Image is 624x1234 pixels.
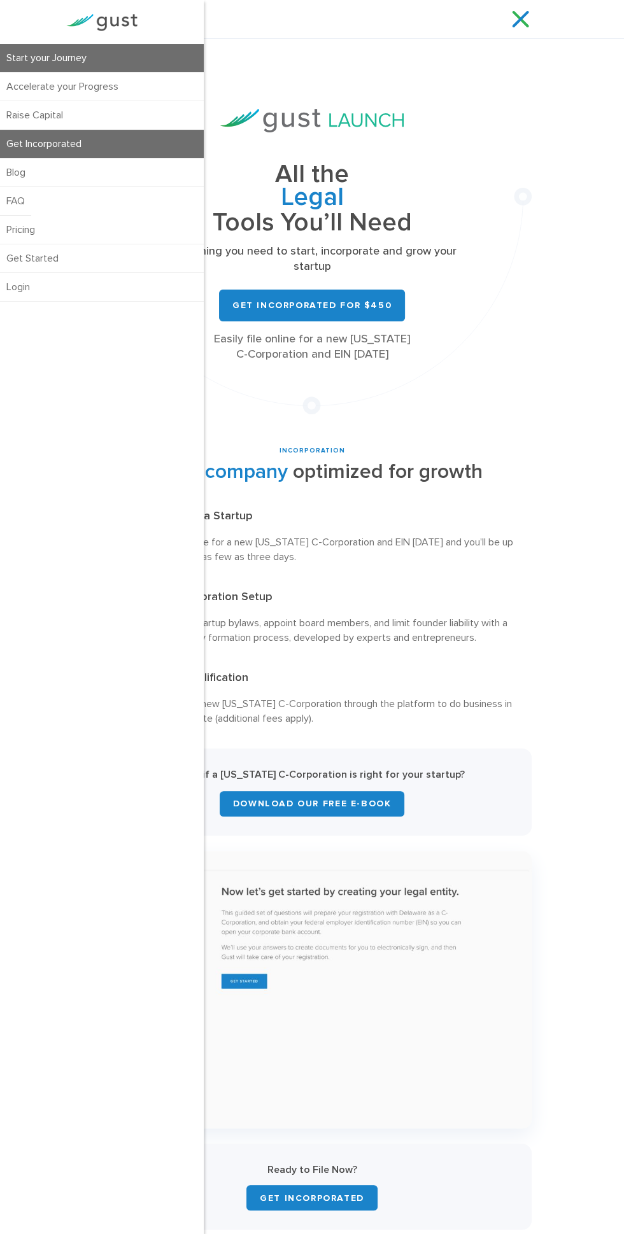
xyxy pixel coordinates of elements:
[92,851,532,1129] img: 1 Form A Company
[66,14,138,31] img: Gust Logo
[111,768,513,781] p: Not sure if a [US_STATE] C-Corporation is right for your startup?
[159,332,466,362] div: Easily file online for a new [US_STATE] C-Corporation and EIN [DATE]
[140,508,519,529] h3: Incorporate a Startup
[140,696,519,726] p: Register your new [US_STATE] C-Corporation through the platform to do business in your home state...
[140,589,519,610] h3: Post-Incorporation Setup
[92,446,532,456] div: INCORPORATION
[159,163,466,235] h1: All the Tools You’ll Need
[159,186,466,211] span: Legal
[159,244,466,274] p: Everything you need to start, incorporate and grow your startup
[220,109,404,132] img: Gust Launch Logo
[219,290,405,321] a: Get Incorporated for $450
[92,461,532,483] h2: Form a optimized for growth
[140,615,519,645] p: Set modern startup bylaws, appoint board members, and limit founder liability with a quick compan...
[205,459,288,484] span: company
[220,791,404,817] a: Download Our Free E-Book
[140,535,519,564] p: Easily file online for a new [US_STATE] C-Corporation and EIN [DATE] and you’ll be up and running...
[267,1163,357,1175] strong: Ready to File Now?
[140,670,519,691] h3: Foreign Qualification
[246,1185,378,1210] a: Get INCORPORATED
